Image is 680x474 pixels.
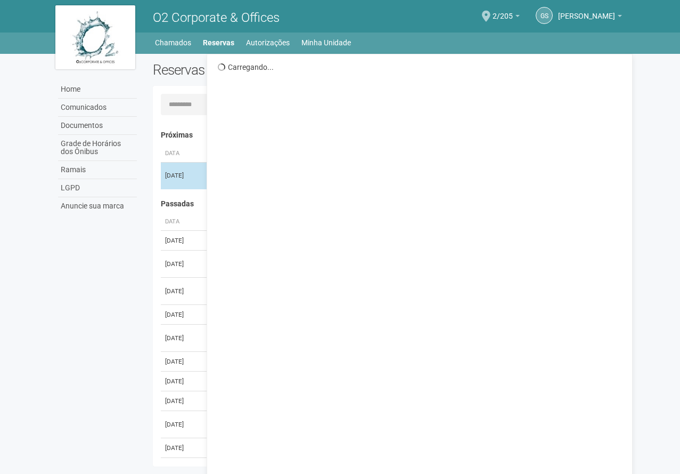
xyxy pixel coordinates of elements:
a: [PERSON_NAME] [558,13,622,22]
td: Sala de Reunião Interna 2 Bloco 2 (até 30 pessoas) [203,391,512,411]
td: [DATE] [161,278,203,305]
a: Ramais [58,161,137,179]
td: [DATE] [161,438,203,458]
th: Data [161,213,203,231]
a: 2/205 [493,13,520,22]
a: Minha Unidade [301,35,351,50]
a: Autorizações [246,35,290,50]
td: [DATE] [161,411,203,438]
td: [DATE] [161,162,203,189]
td: [DATE] [161,372,203,391]
td: [DATE] [161,391,203,411]
td: Sala de Reunião Interna 2 Bloco 2 (até 30 pessoas) [203,231,512,251]
a: LGPD [58,179,137,197]
td: [DATE] [161,325,203,352]
td: Sala de Reunião Interna 2 Bloco 2 (até 30 pessoas) [203,352,512,372]
div: Carregando... [218,62,624,72]
a: Reservas [203,35,234,50]
span: Gilberto Stiebler Filho [558,2,615,20]
td: [DATE] [161,231,203,251]
td: Área Coffee Break (Pré-Função) Bloco 2 [203,305,512,325]
a: Documentos [58,117,137,135]
span: O2 Corporate & Offices [153,10,280,25]
a: Chamados [155,35,191,50]
td: Sala de Reunião Interna 1 Bloco 2 (até 30 pessoas) [203,162,512,189]
h4: Passadas [161,200,619,208]
span: 2/205 [493,2,513,20]
img: logo.jpg [55,5,135,69]
td: Sala de Reunião Interna 2 Bloco 2 (até 30 pessoas) [203,438,512,458]
a: Anuncie sua marca [58,197,137,215]
td: [DATE] [161,352,203,372]
a: Grade de Horários dos Ônibus [58,135,137,161]
td: Sala de Reunião Interna 2 Bloco 2 (até 30 pessoas) [203,325,512,352]
td: Sala de Reunião Interna 2 Bloco 2 (até 30 pessoas) [203,372,512,391]
th: Data [161,145,203,163]
td: Área Coffee Break (Pré-Função) Bloco 2 [203,251,512,278]
a: Comunicados [58,99,137,117]
h4: Próximas [161,131,619,139]
h2: Reservas [153,62,381,78]
th: Área ou Serviço [203,213,512,231]
td: [DATE] [161,251,203,278]
a: Home [58,81,137,99]
td: Sala de Reunião Interna 2 Bloco 2 (até 30 pessoas) [203,411,512,438]
td: Sala de Reunião Interna 2 Bloco 2 (até 30 pessoas) [203,278,512,305]
th: Área ou Serviço [203,145,512,163]
a: GS [536,7,553,24]
td: [DATE] [161,305,203,325]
